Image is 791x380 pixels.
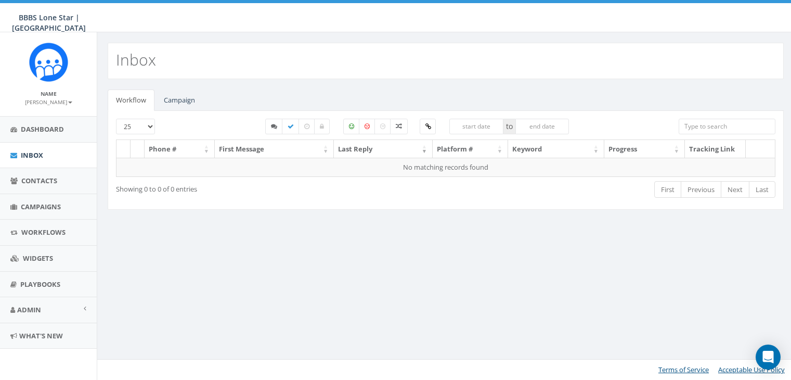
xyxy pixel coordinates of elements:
[721,181,749,198] a: Next
[679,119,775,134] input: Type to search
[21,124,64,134] span: Dashboard
[108,90,154,111] a: Workflow
[12,12,86,33] span: BBBS Lone Star | [GEOGRAPHIC_DATA]
[116,158,775,176] td: No matching records found
[21,227,66,237] span: Workflows
[756,345,781,370] div: Open Intercom Messenger
[503,119,515,134] span: to
[116,180,382,194] div: Showing 0 to 0 of 0 entries
[685,140,746,158] th: Tracking Link
[390,119,408,134] label: Mixed
[20,280,60,289] span: Playbooks
[116,51,156,68] h2: Inbox
[654,181,681,198] a: First
[215,140,334,158] th: First Message: activate to sort column ascending
[433,140,508,158] th: Platform #: activate to sort column ascending
[314,119,330,134] label: Closed
[718,365,785,374] a: Acceptable Use Policy
[449,119,503,134] input: start date
[515,119,569,134] input: end date
[334,140,433,158] th: Last Reply: activate to sort column ascending
[21,176,57,185] span: Contacts
[658,365,709,374] a: Terms of Service
[21,202,61,211] span: Campaigns
[749,181,775,198] a: Last
[155,90,203,111] a: Campaign
[25,97,72,106] a: [PERSON_NAME]
[508,140,604,158] th: Keyword: activate to sort column ascending
[681,181,721,198] a: Previous
[17,305,41,314] span: Admin
[359,119,375,134] label: Negative
[299,119,315,134] label: Expired
[29,43,68,82] img: Rally_Corp_Icon.png
[282,119,300,134] label: Completed
[265,119,283,134] label: Started
[19,331,63,340] span: What's New
[145,140,215,158] th: Phone #: activate to sort column ascending
[41,90,57,97] small: Name
[420,119,436,134] label: Clicked
[21,150,43,160] span: Inbox
[604,140,685,158] th: Progress: activate to sort column ascending
[343,119,360,134] label: Positive
[23,254,53,263] span: Widgets
[25,98,72,106] small: [PERSON_NAME]
[374,119,391,134] label: Neutral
